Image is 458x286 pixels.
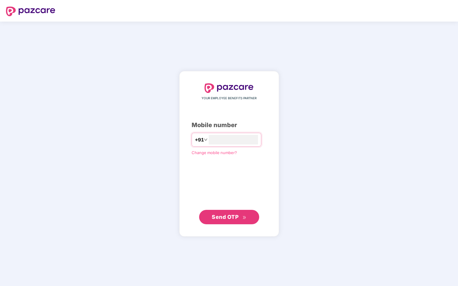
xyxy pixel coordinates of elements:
button: Send OTPdouble-right [199,210,259,224]
img: logo [205,83,254,93]
span: +91 [195,136,204,144]
a: Change mobile number? [192,150,237,155]
span: YOUR EMPLOYEE BENEFITS PARTNER [202,96,256,101]
span: Send OTP [212,214,238,220]
div: Mobile number [192,121,267,130]
span: down [204,138,208,142]
span: double-right [242,216,246,219]
img: logo [6,7,55,16]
